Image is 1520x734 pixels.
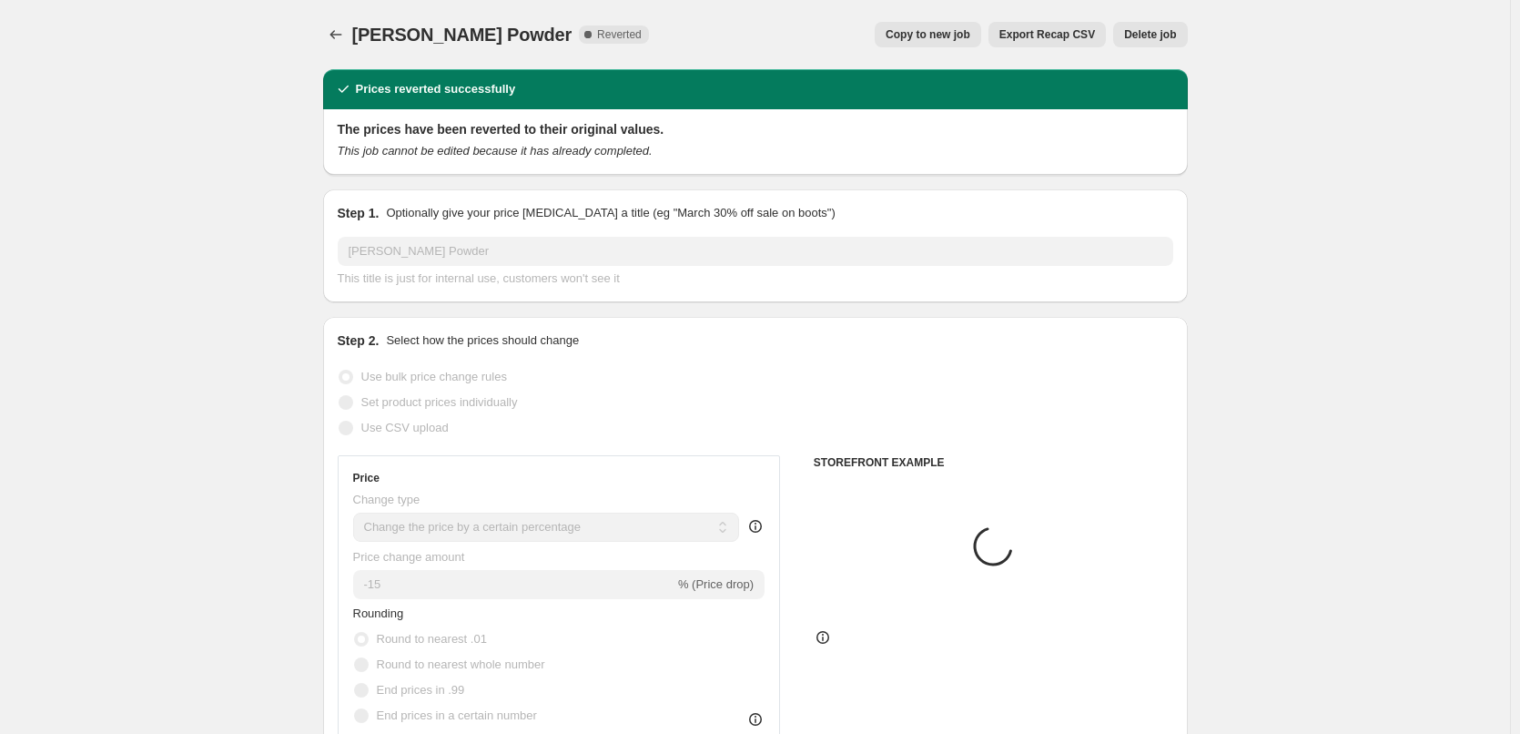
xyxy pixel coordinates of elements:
span: Change type [353,493,421,506]
p: Optionally give your price [MEDICAL_DATA] a title (eg "March 30% off sale on boots") [386,204,835,222]
button: Export Recap CSV [988,22,1106,47]
input: 30% off holiday sale [338,237,1173,266]
input: -15 [353,570,674,599]
span: % (Price drop) [678,577,754,591]
span: Set product prices individually [361,395,518,409]
span: Round to nearest whole number [377,658,545,671]
h3: Price [353,471,380,485]
span: Reverted [597,27,642,42]
span: This title is just for internal use, customers won't see it [338,271,620,285]
span: End prices in .99 [377,683,465,697]
span: [PERSON_NAME] Powder [352,25,573,45]
span: Use CSV upload [361,421,449,434]
i: This job cannot be edited because it has already completed. [338,144,653,158]
button: Copy to new job [875,22,981,47]
h6: STOREFRONT EXAMPLE [814,455,1173,470]
span: Round to nearest .01 [377,632,487,646]
span: Rounding [353,607,404,620]
span: Delete job [1124,27,1176,42]
p: Select how the prices should change [386,331,579,350]
button: Price change jobs [323,22,349,47]
h2: Prices reverted successfully [356,80,516,98]
span: Use bulk price change rules [361,370,507,383]
h2: Step 2. [338,331,380,350]
h2: Step 1. [338,204,380,222]
span: Export Recap CSV [999,27,1095,42]
div: help [746,517,765,535]
span: End prices in a certain number [377,709,537,722]
span: Copy to new job [886,27,970,42]
h2: The prices have been reverted to their original values. [338,120,1173,138]
button: Delete job [1113,22,1187,47]
span: Price change amount [353,550,465,564]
